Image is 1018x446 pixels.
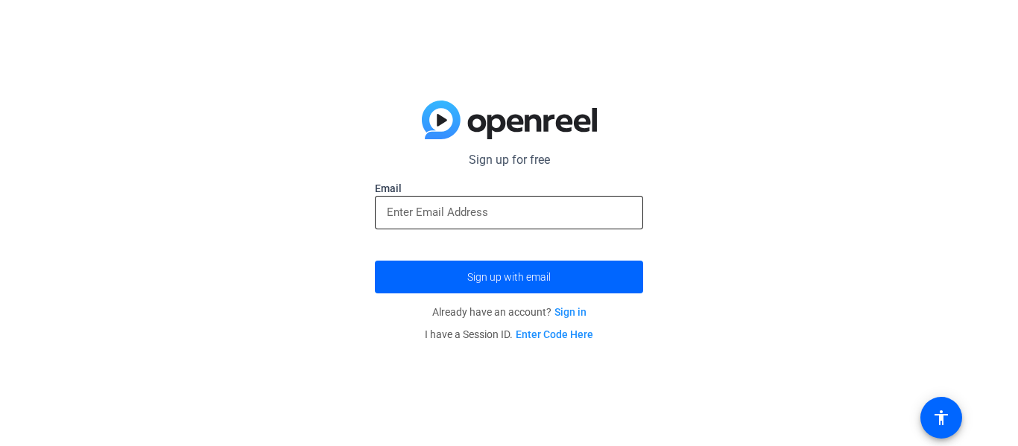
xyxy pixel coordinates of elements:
span: I have a Session ID. [425,328,593,340]
a: Sign in [554,306,587,318]
label: Email [375,181,643,196]
p: Sign up for free [375,151,643,169]
a: Enter Code Here [516,328,593,340]
input: Enter Email Address [387,203,631,221]
mat-icon: accessibility [932,409,950,427]
img: blue-gradient.svg [422,101,597,139]
span: Already have an account? [432,306,587,318]
button: Sign up with email [375,261,643,293]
